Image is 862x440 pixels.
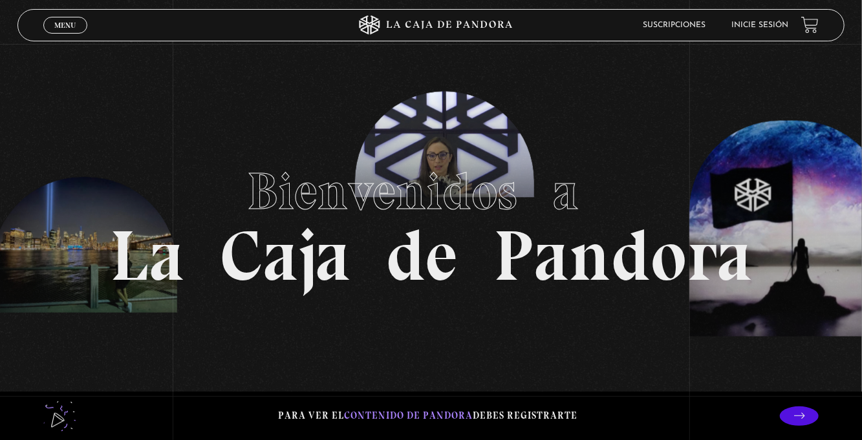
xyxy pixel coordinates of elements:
a: Suscripciones [643,21,706,29]
a: Inicie sesión [731,21,788,29]
span: Menu [54,21,76,29]
p: Para ver el debes registrarte [278,407,577,424]
span: Bienvenidos a [248,160,615,222]
h1: La Caja de Pandora [110,149,752,291]
a: View your shopping cart [801,16,819,34]
span: contenido de Pandora [344,410,473,421]
span: Cerrar [50,32,80,41]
